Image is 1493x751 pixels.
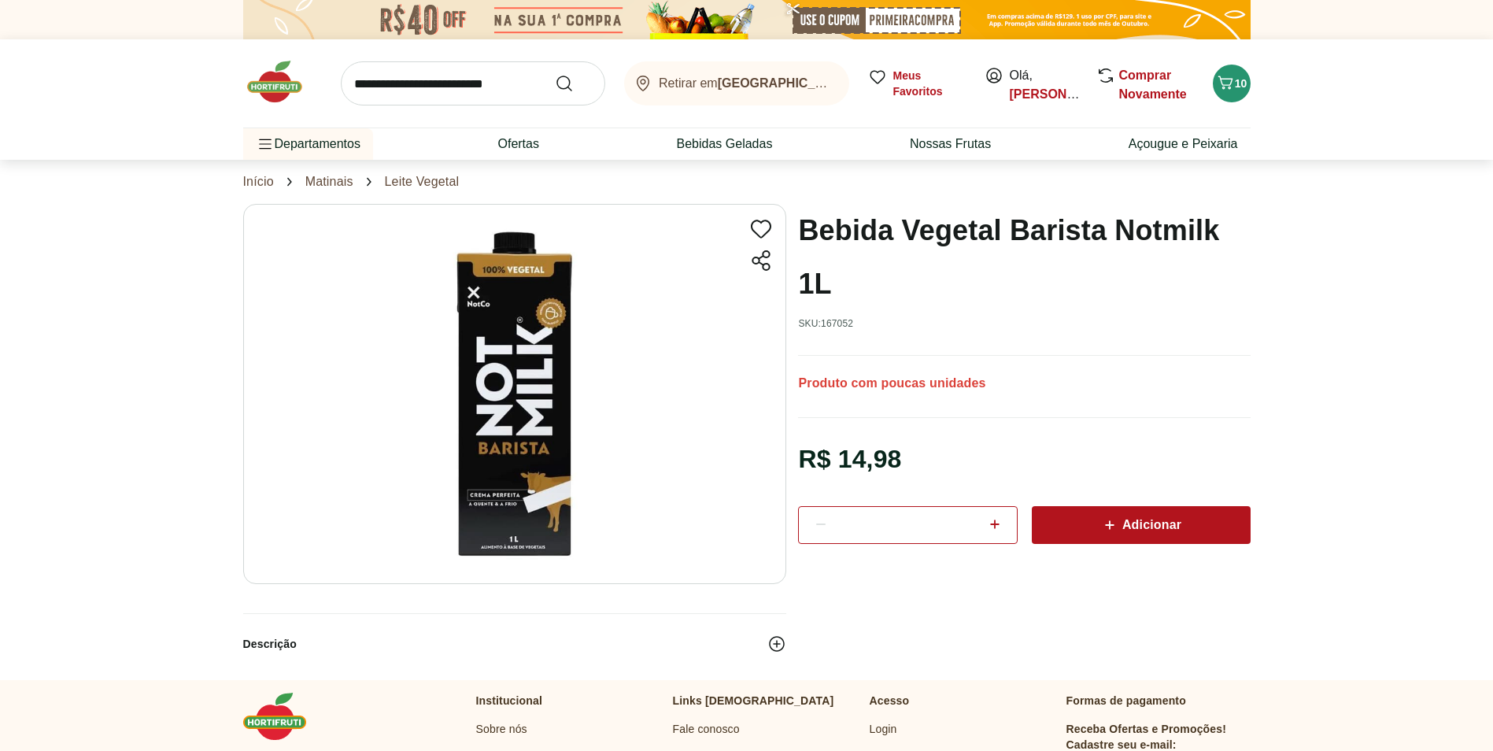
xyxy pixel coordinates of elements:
[1129,135,1238,154] a: Açougue e Peixaria
[256,125,360,163] span: Departamentos
[385,175,460,189] a: Leite Vegetal
[497,135,538,154] a: Ofertas
[243,175,274,189] a: Início
[893,68,966,99] span: Meus Favoritos
[305,175,353,189] a: Matinais
[1032,506,1251,544] button: Adicionar
[555,74,593,93] button: Submit Search
[243,58,322,105] img: Hortifruti
[798,375,985,392] p: Produto com poucas unidades
[673,693,834,708] p: Links [DEMOGRAPHIC_DATA]
[718,76,990,90] b: [GEOGRAPHIC_DATA]/[GEOGRAPHIC_DATA]
[677,135,773,154] a: Bebidas Geladas
[256,125,275,163] button: Menu
[1066,721,1227,737] h3: Receba Ofertas e Promoções!
[1100,516,1181,535] span: Adicionar
[624,61,849,105] button: Retirar em[GEOGRAPHIC_DATA]/[GEOGRAPHIC_DATA]
[870,721,897,737] a: Login
[673,721,740,737] a: Fale conosco
[1235,77,1247,90] span: 10
[868,68,966,99] a: Meus Favoritos
[1010,87,1115,101] a: [PERSON_NAME]
[910,135,991,154] a: Nossas Frutas
[870,693,910,708] p: Acesso
[476,721,527,737] a: Sobre nós
[659,76,833,91] span: Retirar em
[243,693,322,740] img: Hortifruti
[243,627,786,661] button: Descrição
[798,437,901,481] div: R$ 14,98
[1066,693,1251,708] p: Formas de pagamento
[341,61,605,105] input: search
[476,693,543,708] p: Institucional
[798,317,853,330] p: SKU: 167052
[1213,65,1251,102] button: Carrinho
[1010,66,1080,104] span: Olá,
[798,204,1250,311] h1: Bebida Vegetal Barista Notmilk 1L
[1119,68,1187,101] a: Comprar Novamente
[243,204,786,584] img: Bebida Vegetal Barista Notmilk 1L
